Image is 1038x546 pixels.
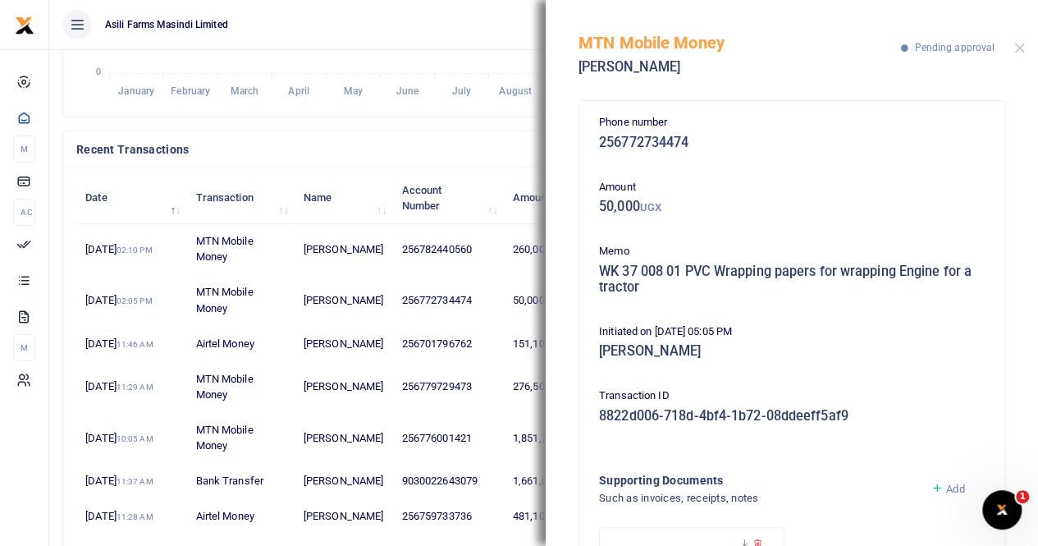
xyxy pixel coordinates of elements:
img: logo-small [15,16,34,35]
h5: MTN Mobile Money [578,33,901,53]
tspan: May [343,85,362,97]
h5: [PERSON_NAME] [578,59,901,76]
tspan: August [499,85,532,97]
th: Amount: activate to sort column ascending [504,172,585,223]
td: [DATE] [76,326,186,361]
td: Bank Transfer [186,464,294,499]
span: Add [946,483,964,495]
td: [DATE] [76,413,186,464]
small: 11:46 AM [117,340,153,349]
td: [PERSON_NAME] [295,224,393,275]
td: 276,500 [504,361,585,412]
small: 02:10 PM [117,245,153,255]
small: UGX [544,296,560,305]
p: Phone number [599,114,985,131]
td: 256779729473 [392,361,503,412]
tspan: March [231,85,259,97]
th: Transaction: activate to sort column ascending [186,172,294,223]
h5: [PERSON_NAME] [599,343,985,360]
tspan: June [396,85,418,97]
td: MTN Mobile Money [186,275,294,326]
td: [PERSON_NAME] [295,413,393,464]
td: 50,000 [504,275,585,326]
td: MTN Mobile Money [186,413,294,464]
td: 9030022643079 [392,464,503,499]
li: Ac [13,199,35,226]
tspan: February [171,85,210,97]
iframe: Intercom live chat [982,490,1022,530]
td: [DATE] [76,464,186,499]
h5: 256772734474 [599,135,985,151]
th: Date: activate to sort column descending [76,172,186,223]
td: 481,100 [504,499,585,535]
td: 256701796762 [392,326,503,361]
td: MTN Mobile Money [186,361,294,412]
h5: 50,000 [599,199,985,215]
li: M [13,334,35,361]
small: 02:05 PM [117,296,153,305]
p: Initiated on [DATE] 05:05 PM [599,323,985,341]
small: 10:05 AM [117,434,153,443]
td: 151,100 [504,326,585,361]
span: 1 [1016,490,1029,503]
td: Airtel Money [186,326,294,361]
a: Add [931,483,965,495]
h4: Recent Transactions [76,140,621,158]
p: Transaction ID [599,388,985,405]
td: 256782440560 [392,224,503,275]
td: [PERSON_NAME] [295,464,393,499]
td: [DATE] [76,361,186,412]
span: Pending approval [914,42,995,53]
p: Amount [599,179,985,196]
tspan: April [288,85,309,97]
td: 1,661,680 [504,464,585,499]
small: 11:37 AM [117,477,153,486]
span: Asili Farms Masindi Limited [98,17,235,32]
h4: Such as invoices, receipts, notes [599,489,918,507]
td: 256776001421 [392,413,503,464]
td: [PERSON_NAME] [295,499,393,535]
td: 256772734474 [392,275,503,326]
td: [PERSON_NAME] [295,361,393,412]
td: 260,000 [504,224,585,275]
li: M [13,135,35,163]
p: Memo [599,243,985,260]
th: Account Number: activate to sort column ascending [392,172,503,223]
small: 11:28 AM [117,512,153,521]
button: Close [1014,43,1025,53]
td: [PERSON_NAME] [295,326,393,361]
td: MTN Mobile Money [186,224,294,275]
tspan: July [451,85,470,97]
td: [DATE] [76,499,186,535]
td: [DATE] [76,275,186,326]
td: [PERSON_NAME] [295,275,393,326]
td: [DATE] [76,224,186,275]
td: Airtel Money [186,499,294,535]
h5: 8822d006-718d-4bf4-1b72-08ddeeff5af9 [599,408,985,424]
h5: WK 37 008 01 PVC Wrapping papers for wrapping Engine for a tractor [599,264,985,296]
tspan: January [118,85,154,97]
h4: Supporting Documents [599,471,918,489]
tspan: 0 [96,67,101,77]
th: Name: activate to sort column ascending [295,172,393,223]
a: logo-small logo-large logo-large [15,18,34,30]
td: 1,851,700 [504,413,585,464]
small: UGX [640,201,661,213]
td: 256759733736 [392,499,503,535]
small: 11:29 AM [117,383,153,392]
